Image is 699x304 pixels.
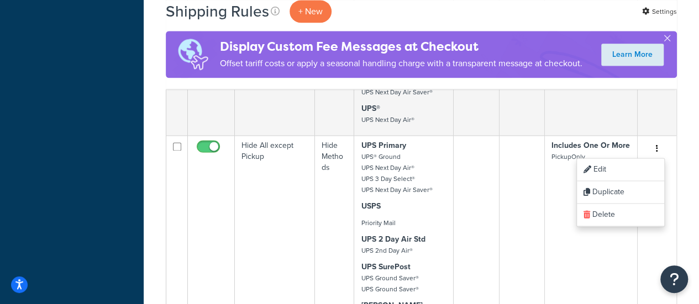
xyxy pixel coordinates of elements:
strong: UPS® [361,103,380,114]
h1: Shipping Rules [166,1,269,22]
a: Delete [577,204,664,226]
strong: UPS 2 Day Air Std [361,233,425,245]
small: PickupOnly [551,152,585,162]
a: Duplicate [577,181,664,204]
p: Offset tariff costs or apply a seasonal handling charge with a transparent message at checkout. [220,56,582,71]
small: UPS Next Day Air® [361,115,414,125]
small: UPS Ground Saver® UPS Ground Saver® [361,273,418,294]
h4: Display Custom Fee Messages at Checkout [220,38,582,56]
td: Surcharge [315,60,355,135]
a: Edit [577,158,664,181]
img: duties-banner-06bc72dcb5fe05cb3f9472aba00be2ae8eb53ab6f0d8bb03d382ba314ac3c341.png [166,31,220,78]
strong: USPS [361,200,380,212]
a: Settings [642,4,677,19]
button: Open Resource Center [660,265,688,293]
small: UPS 2nd Day Air® [361,246,412,255]
small: UPS® Ground UPS Next Day Air® UPS 3 Day Select® UPS Next Day Air Saver® [361,152,432,195]
strong: UPS Primary [361,140,406,151]
td: Markup Next Day Air [235,60,315,135]
a: Learn More [601,44,664,66]
small: Priority Mail [361,218,395,228]
strong: UPS SurePost [361,261,410,273]
strong: Includes One Or More [551,140,630,151]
